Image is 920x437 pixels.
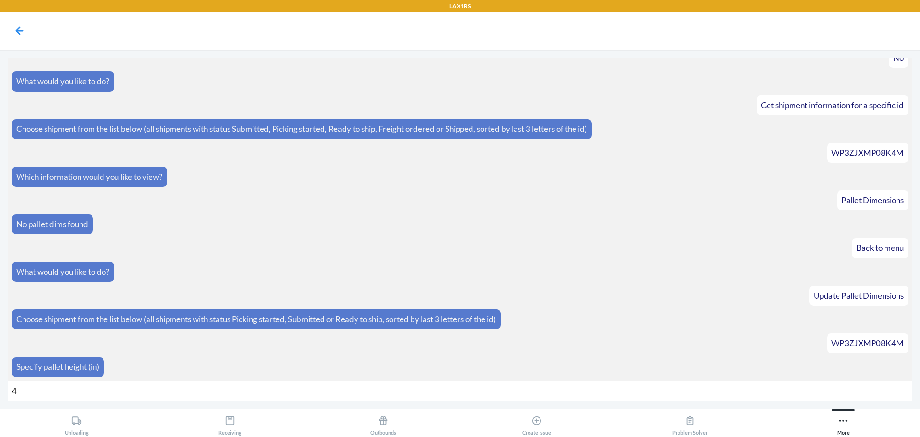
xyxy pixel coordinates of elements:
span: Pallet Dimensions [841,195,904,205]
p: No pallet dims found [16,218,88,231]
span: Update Pallet Dimensions [814,291,904,301]
div: Outbounds [370,412,396,436]
p: Choose shipment from the list below (all shipments with status Picking started, Submitted or Read... [16,313,496,326]
p: Which information would you like to view? [16,171,162,183]
span: No [893,53,904,63]
span: WP3ZJXMP08K4M [831,338,904,348]
div: Unloading [65,412,89,436]
div: Create Issue [522,412,551,436]
p: LAX1RS [449,2,471,11]
button: Outbounds [307,409,460,436]
button: Create Issue [460,409,613,436]
span: Back to menu [856,243,904,253]
p: What would you like to do? [16,75,109,88]
div: Problem Solver [672,412,708,436]
p: Specify pallet height (in) [16,361,99,373]
button: More [767,409,920,436]
span: WP3ZJXMP08K4M [831,148,904,158]
button: Problem Solver [613,409,767,436]
div: Receiving [218,412,241,436]
p: What would you like to do? [16,266,109,278]
button: Receiving [153,409,307,436]
span: Get shipment information for a specific id [761,100,904,110]
p: Choose shipment from the list below (all shipments with status Submitted, Picking started, Ready ... [16,123,587,135]
div: More [837,412,850,436]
